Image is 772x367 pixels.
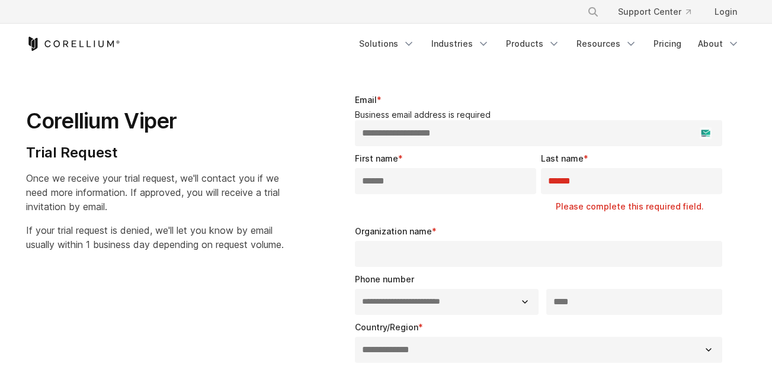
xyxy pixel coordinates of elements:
[26,144,284,162] h4: Trial Request
[573,1,747,22] div: Navigation Menu
[646,33,688,54] a: Pricing
[705,1,747,22] a: Login
[26,108,284,134] h1: Corellium Viper
[26,172,280,213] span: Once we receive your trial request, we'll contact you if we need more information. If approved, y...
[355,95,377,105] span: Email
[26,37,120,51] a: Corellium Home
[26,224,284,250] span: If your trial request is denied, we'll let you know by email usually within 1 business day depend...
[608,1,700,22] a: Support Center
[355,274,414,284] span: Phone number
[541,153,584,163] span: Last name
[691,33,747,54] a: About
[355,226,432,236] span: Organization name
[499,33,567,54] a: Products
[352,33,422,54] a: Solutions
[355,153,398,163] span: First name
[424,33,496,54] a: Industries
[352,33,747,54] div: Navigation Menu
[569,33,644,54] a: Resources
[582,1,604,22] button: Search
[556,201,727,213] label: Please complete this required field.
[355,110,728,120] legend: Business email address is required
[355,322,418,332] span: Country/Region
